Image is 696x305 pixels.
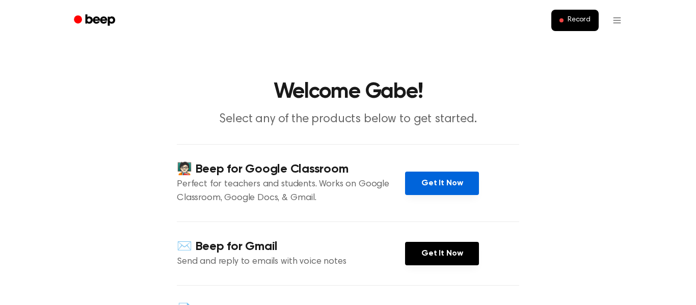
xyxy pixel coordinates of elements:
[67,11,124,31] a: Beep
[177,178,405,205] p: Perfect for teachers and students. Works on Google Classroom, Google Docs, & Gmail.
[551,10,599,31] button: Record
[152,111,544,128] p: Select any of the products below to get started.
[405,242,479,265] a: Get It Now
[568,16,591,25] span: Record
[405,172,479,195] a: Get It Now
[177,238,405,255] h4: ✉️ Beep for Gmail
[177,161,405,178] h4: 🧑🏻‍🏫 Beep for Google Classroom
[177,255,405,269] p: Send and reply to emails with voice notes
[605,8,629,33] button: Open menu
[87,81,609,103] h1: Welcome Gabe!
